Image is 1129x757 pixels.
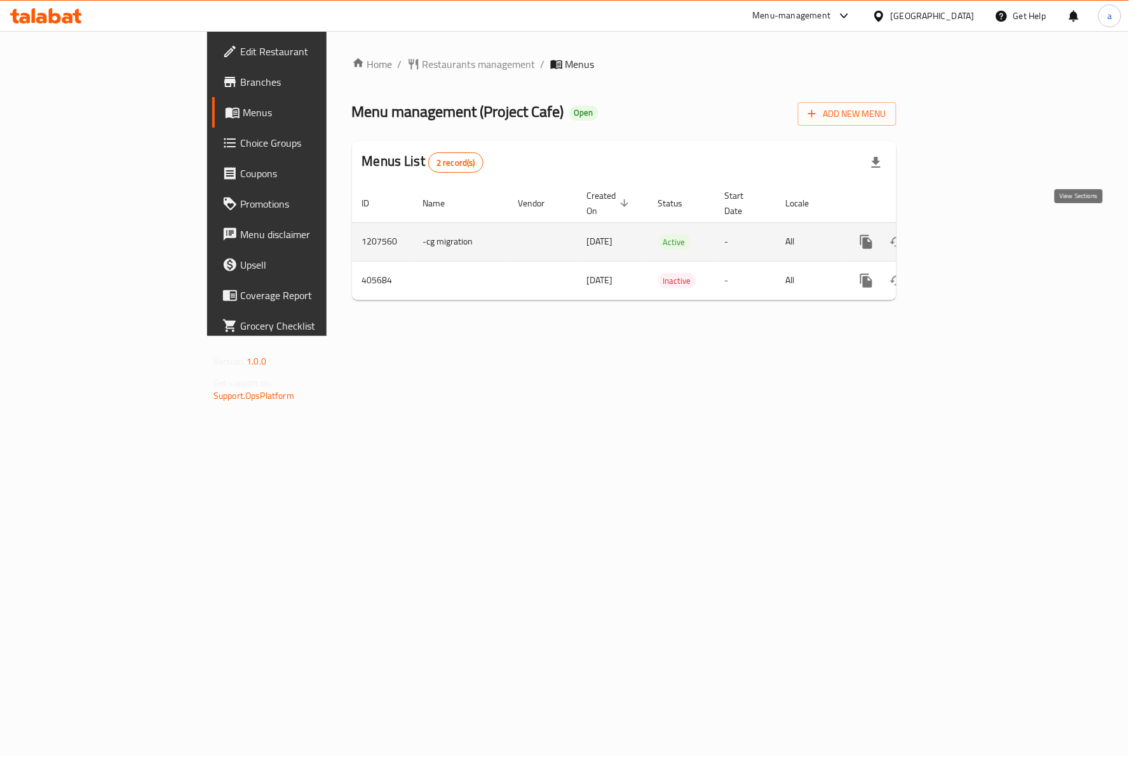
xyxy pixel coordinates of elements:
[352,97,564,126] span: Menu management ( Project Cafe )
[587,233,613,250] span: [DATE]
[541,57,545,72] li: /
[212,189,396,219] a: Promotions
[213,375,272,391] span: Get support on:
[240,74,386,90] span: Branches
[213,387,294,404] a: Support.OpsPlatform
[240,196,386,211] span: Promotions
[212,36,396,67] a: Edit Restaurant
[362,196,386,211] span: ID
[212,97,396,128] a: Menus
[882,265,912,296] button: Change Status
[753,8,831,23] div: Menu-management
[352,184,984,300] table: enhanced table
[587,188,633,218] span: Created On
[362,152,483,173] h2: Menus List
[658,235,691,250] span: Active
[240,257,386,272] span: Upsell
[423,57,536,72] span: Restaurants management
[798,102,896,126] button: Add New Menu
[861,147,891,178] div: Export file
[212,158,396,189] a: Coupons
[240,44,386,59] span: Edit Restaurant
[786,196,826,211] span: Locale
[776,222,841,261] td: All
[240,166,386,181] span: Coupons
[212,219,396,250] a: Menu disclaimer
[413,222,508,261] td: -cg migration
[352,57,896,72] nav: breadcrumb
[428,152,483,173] div: Total records count
[715,222,776,261] td: -
[658,196,700,211] span: Status
[212,311,396,341] a: Grocery Checklist
[1107,9,1112,23] span: a
[212,280,396,311] a: Coverage Report
[247,353,266,370] span: 1.0.0
[658,274,696,288] span: Inactive
[587,272,613,288] span: [DATE]
[240,288,386,303] span: Coverage Report
[851,227,882,257] button: more
[407,57,536,72] a: Restaurants management
[240,318,386,333] span: Grocery Checklist
[841,184,984,223] th: Actions
[715,261,776,300] td: -
[423,196,462,211] span: Name
[240,135,386,151] span: Choice Groups
[725,188,761,218] span: Start Date
[569,107,598,118] span: Open
[213,353,245,370] span: Version:
[565,57,595,72] span: Menus
[808,106,886,122] span: Add New Menu
[569,105,598,121] div: Open
[776,261,841,300] td: All
[243,105,386,120] span: Menus
[212,250,396,280] a: Upsell
[891,9,975,23] div: [GEOGRAPHIC_DATA]
[518,196,562,211] span: Vendor
[429,157,483,169] span: 2 record(s)
[240,227,386,242] span: Menu disclaimer
[658,273,696,288] div: Inactive
[212,67,396,97] a: Branches
[212,128,396,158] a: Choice Groups
[398,57,402,72] li: /
[851,265,882,296] button: more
